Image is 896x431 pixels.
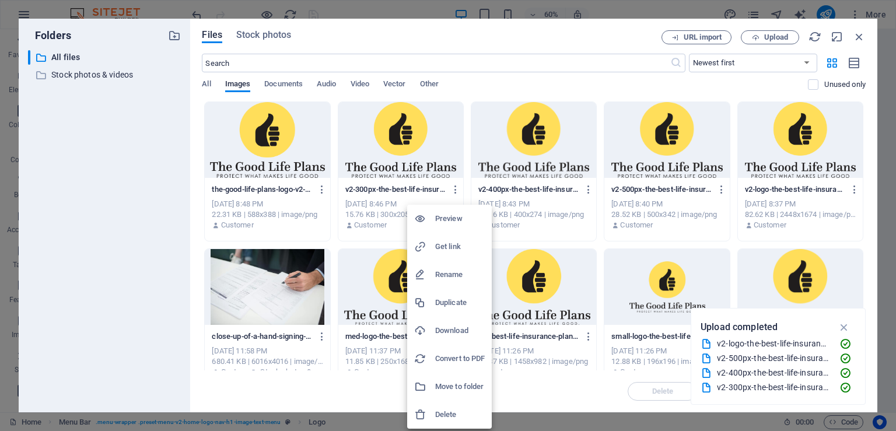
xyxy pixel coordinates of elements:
[435,324,485,338] h6: Download
[435,240,485,254] h6: Get link
[435,408,485,422] h6: Delete
[435,212,485,226] h6: Preview
[435,296,485,310] h6: Duplicate
[435,380,485,394] h6: Move to folder
[435,352,485,366] h6: Convert to PDF
[435,268,485,282] h6: Rename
